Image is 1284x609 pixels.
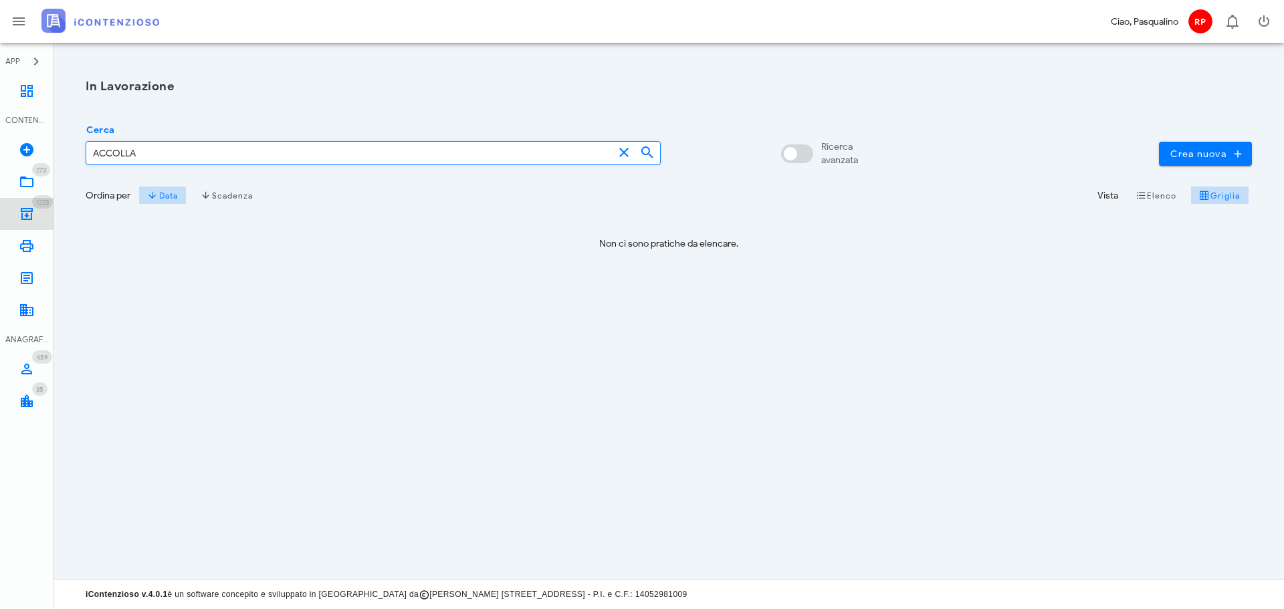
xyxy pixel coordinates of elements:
[5,334,48,346] div: ANAGRAFICA
[1111,15,1178,29] div: Ciao, Pasqualino
[86,78,1252,96] h1: In Lavorazione
[1097,189,1118,203] div: Vista
[192,186,262,205] button: Scadenza
[1159,142,1252,166] button: Crea nuova
[32,163,50,176] span: Distintivo
[82,124,114,137] label: Cerca
[32,195,53,209] span: Distintivo
[1136,190,1177,201] span: Elenco
[1126,186,1185,205] button: Elenco
[1199,190,1241,201] span: Griglia
[36,166,46,174] span: 273
[36,198,49,207] span: 1223
[821,140,858,167] div: Ricerca avanzata
[147,190,177,201] span: Data
[32,382,47,396] span: Distintivo
[86,590,167,599] strong: iContenzioso v.4.0.1
[1216,5,1248,37] button: Distintivo
[36,385,43,394] span: 35
[1184,5,1216,37] button: RP
[86,237,1252,251] p: Non ci sono pratiche da elencare.
[5,114,48,126] div: CONTENZIOSO
[1191,186,1249,205] button: Griglia
[32,350,52,364] span: Distintivo
[616,144,632,160] button: clear icon
[86,142,613,164] input: Cerca
[36,353,48,362] span: 459
[1170,148,1241,160] span: Crea nuova
[138,186,187,205] button: Data
[41,9,159,33] img: logo-text-2x.png
[86,189,130,203] div: Ordina per
[1188,9,1212,33] span: RP
[201,190,253,201] span: Scadenza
